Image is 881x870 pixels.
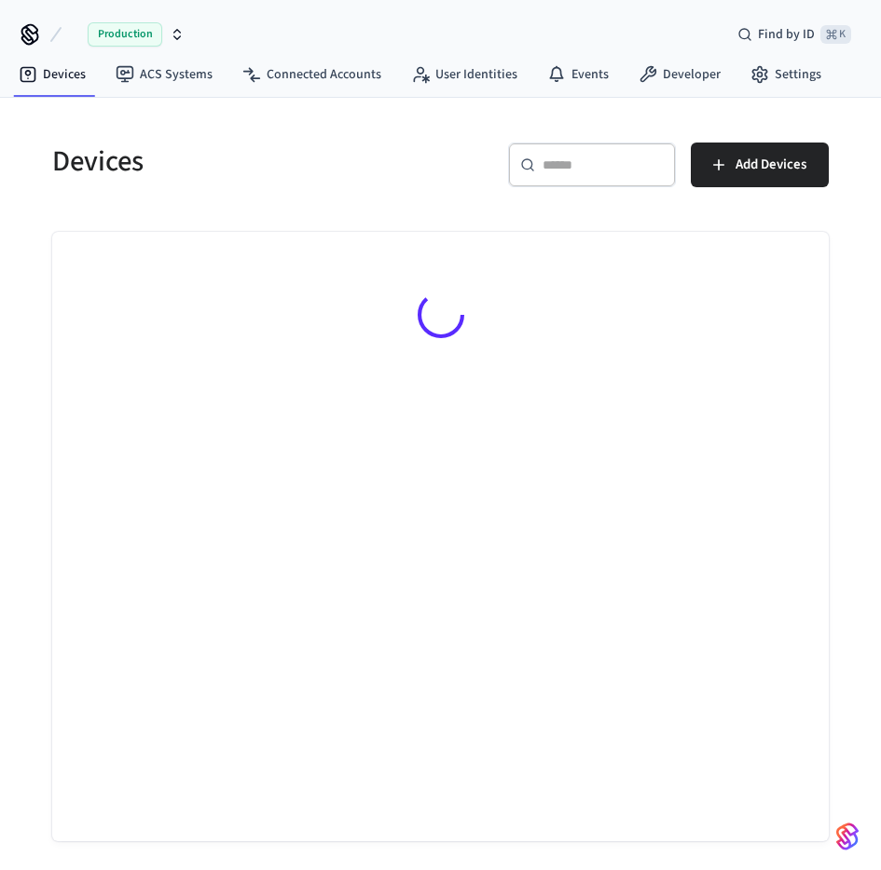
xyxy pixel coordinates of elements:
[820,25,851,44] span: ⌘ K
[758,25,815,44] span: Find by ID
[52,143,430,181] h5: Devices
[736,58,836,91] a: Settings
[396,58,532,91] a: User Identities
[4,58,101,91] a: Devices
[723,18,866,51] div: Find by ID⌘ K
[691,143,829,187] button: Add Devices
[624,58,736,91] a: Developer
[736,153,806,177] span: Add Devices
[227,58,396,91] a: Connected Accounts
[836,822,859,851] img: SeamLogoGradient.69752ec5.svg
[101,58,227,91] a: ACS Systems
[532,58,624,91] a: Events
[88,22,162,47] span: Production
